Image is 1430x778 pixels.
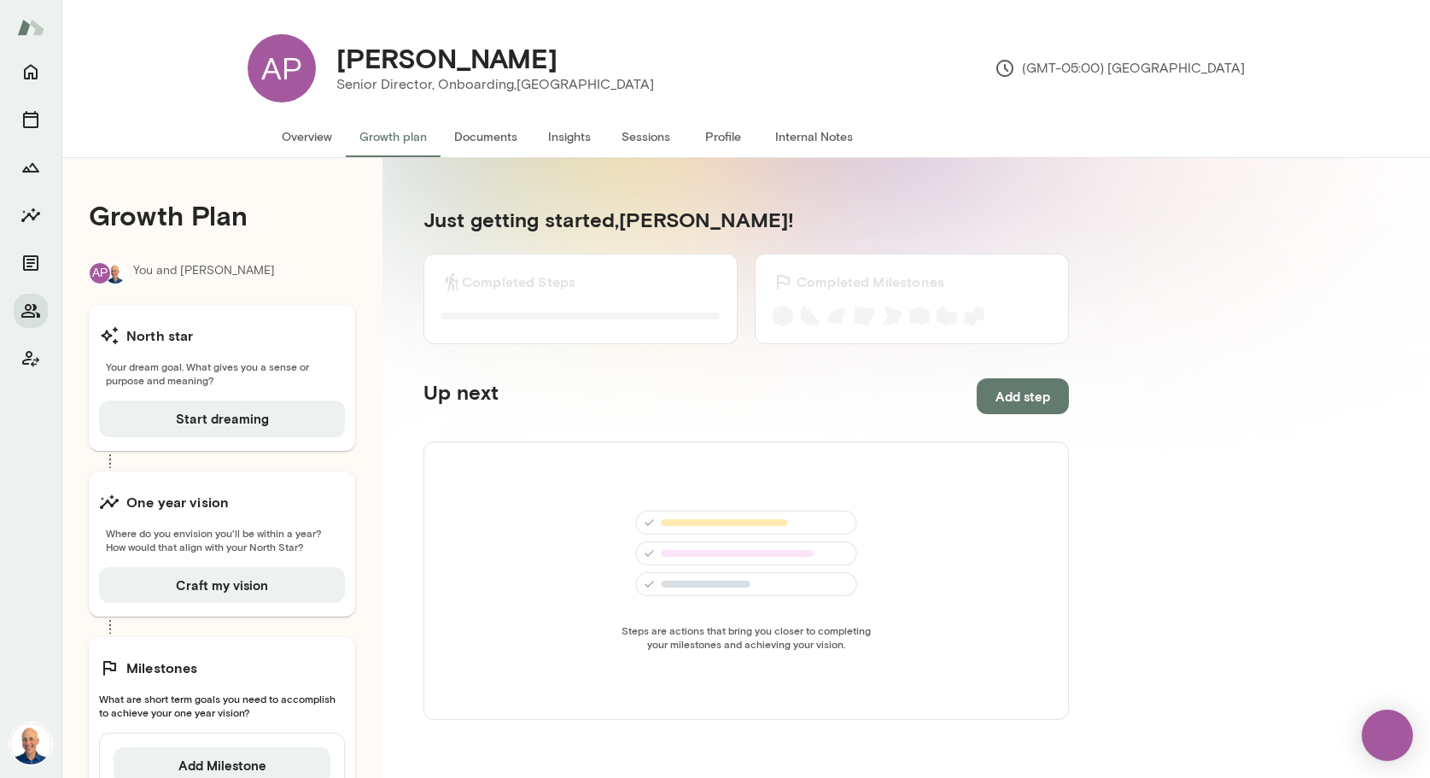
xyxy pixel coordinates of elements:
button: Profile [685,116,762,157]
button: Overview [268,116,346,157]
img: Mark Lazen [105,263,125,284]
button: Sessions [608,116,685,157]
button: Client app [14,342,48,376]
h6: One year vision [126,492,229,512]
span: What are short term goals you need to accomplish to achieve your one year vision? [99,692,345,719]
h4: [PERSON_NAME] [336,42,557,74]
button: Start dreaming [99,401,345,436]
button: Craft my vision [99,567,345,603]
button: Add step [977,378,1069,414]
span: Where do you envision you'll be within a year? How would that align with your North Star? [99,526,345,553]
p: Senior Director, Onboarding, [GEOGRAPHIC_DATA] [336,74,654,95]
p: You and [PERSON_NAME] [133,262,275,284]
h6: Milestones [126,658,198,678]
img: Mento [17,11,44,44]
p: (GMT-05:00) [GEOGRAPHIC_DATA] [995,58,1245,79]
h5: Just getting started, [PERSON_NAME] ! [423,206,1069,233]
button: Growth plan [346,116,441,157]
div: AP [89,262,111,284]
h6: North star [126,325,194,346]
img: Mark Lazen [10,723,51,764]
div: AP [248,34,316,102]
button: Internal Notes [762,116,867,157]
button: Sessions [14,102,48,137]
button: Documents [441,116,531,157]
button: Documents [14,246,48,280]
h5: Up next [423,378,499,414]
span: Your dream goal. What gives you a sense or purpose and meaning? [99,360,345,387]
button: Insights [14,198,48,232]
button: Insights [531,116,608,157]
button: Members [14,294,48,328]
button: Home [14,55,48,89]
button: Growth Plan [14,150,48,184]
h6: Completed Steps [462,272,575,292]
h4: Growth Plan [89,199,355,231]
h6: Completed Milestones [797,272,944,292]
span: Steps are actions that bring you closer to completing your milestones and achieving your vision. [616,623,876,651]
